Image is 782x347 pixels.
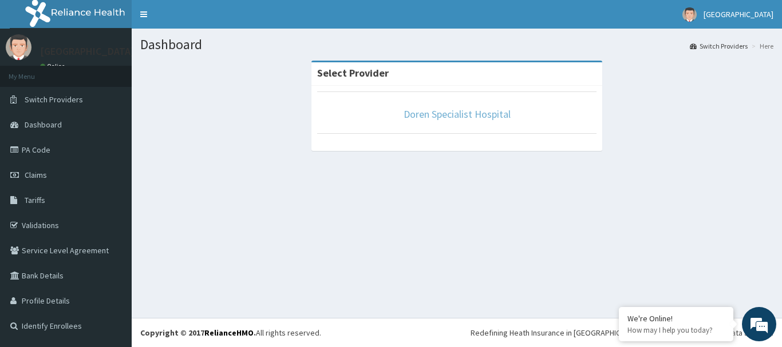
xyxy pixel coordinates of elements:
h1: Dashboard [140,37,773,52]
a: Online [40,62,68,70]
img: User Image [682,7,697,22]
span: Dashboard [25,119,62,130]
a: Switch Providers [690,41,748,51]
a: RelianceHMO [204,328,254,338]
p: How may I help you today? [627,325,725,335]
a: Doren Specialist Hospital [404,107,511,121]
div: Redefining Heath Insurance in [GEOGRAPHIC_DATA] using Telemedicine and Data Science! [471,327,773,338]
li: Here [749,41,773,51]
span: Switch Providers [25,94,83,105]
strong: Select Provider [317,66,389,79]
footer: All rights reserved. [132,318,782,347]
span: [GEOGRAPHIC_DATA] [704,9,773,19]
span: Claims [25,170,47,180]
span: Tariffs [25,195,45,205]
p: [GEOGRAPHIC_DATA] [40,46,135,57]
strong: Copyright © 2017 . [140,328,256,338]
img: User Image [6,34,31,60]
div: We're Online! [627,313,725,324]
